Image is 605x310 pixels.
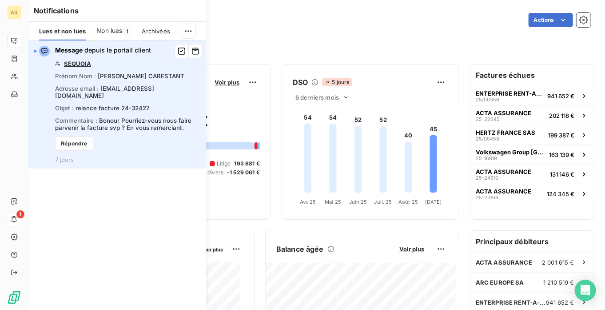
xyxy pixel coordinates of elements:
[227,169,260,177] span: -1 529 061 €
[64,60,91,67] a: SEQUOIA
[547,190,574,197] span: 124 345 €
[470,105,594,125] button: ACTA ASSURANCE25-23345202 118 €
[543,279,574,286] span: 1 210 519 €
[39,28,86,35] span: Lues et non lues
[546,299,574,306] span: 941 652 €
[550,171,574,178] span: 131 146 €
[476,195,498,200] span: 25-23169
[7,290,21,305] img: Logo LeanPay
[476,136,499,141] span: 25/00458
[549,112,574,119] span: 202 118 €
[476,175,498,181] span: 25-24510
[55,85,201,99] div: Adresse email :
[470,145,594,164] button: Volkswagen Group [GEOGRAPHIC_DATA]25-16819163 139 €
[470,184,594,203] button: ACTA ASSURANCE25-23169124 345 €
[190,169,223,177] span: Crédit divers
[55,156,74,163] span: 7 jours
[349,199,367,205] tspan: Juin 25
[470,231,594,252] h6: Principaux débiteurs
[55,46,151,55] span: depuis le portail client
[300,199,316,205] tspan: Avr. 25
[7,5,21,20] div: AS
[76,105,150,112] span: relance facture 24-32427
[295,94,339,101] span: 6 derniers mois
[470,125,594,145] button: HERTZ FRANCE SAS25/00458199 387 €
[98,72,184,80] span: [PERSON_NAME] CABESTANT
[470,164,594,184] button: ACTA ASSURANCE25-24510131 146 €
[476,109,531,117] span: ACTA ASSURANCE
[28,40,206,169] button: Message depuis le portail clientSEQUOIAPrénom Nom : [PERSON_NAME] CABESTANTAdresse email : [EMAIL...
[425,199,442,205] tspan: [DATE]
[217,160,231,168] span: Litige
[55,137,93,151] button: Répondre
[202,246,223,253] span: Voir plus
[235,160,260,168] span: 193 681 €
[16,210,24,218] span: 1
[374,199,392,205] tspan: Juil. 25
[476,259,532,266] span: ACTA ASSURANCE
[549,151,574,158] span: 163 139 €
[325,199,341,205] tspan: Mai 25
[398,199,418,205] tspan: Août 25
[96,26,122,35] span: Non lues
[55,105,150,112] div: Objet :
[548,132,574,139] span: 199 387 €
[476,97,499,102] span: 25/00356
[212,78,242,86] button: Voir plus
[476,117,500,122] span: 25-23345
[293,77,308,88] h6: DSO
[470,64,594,86] h6: Factures échues
[55,117,201,131] div: Commentaire :
[575,280,596,301] div: Open Intercom Messenger
[55,46,83,54] span: Message
[199,245,226,253] button: Voir plus
[476,299,546,306] span: ENTERPRISE RENT-A-CAR - CITER SA
[476,168,531,175] span: ACTA ASSURANCE
[476,149,545,156] span: Volkswagen Group [GEOGRAPHIC_DATA]
[123,27,131,35] span: 1
[476,90,544,97] span: ENTERPRISE RENT-A-CAR - CITER SA
[34,5,201,16] h6: Notifications
[55,85,154,99] span: [EMAIL_ADDRESS][DOMAIN_NAME]
[215,79,239,86] span: Voir plus
[470,86,594,105] button: ENTERPRISE RENT-A-CAR - CITER SA25/00356941 652 €
[55,72,184,80] div: Prénom Nom :
[476,156,497,161] span: 25-16819
[397,245,427,253] button: Voir plus
[476,279,524,286] span: ARC EUROPE SA
[476,188,531,195] span: ACTA ASSURANCE
[542,259,574,266] span: 2 001 615 €
[142,28,170,35] span: Archivées
[529,13,573,27] button: Actions
[55,117,191,131] span: Bonour Pourriez-vous nous faire parvenir la facture svp ? En vous remerciant.
[399,246,424,253] span: Voir plus
[322,78,352,86] span: 5 jours
[476,129,535,136] span: HERTZ FRANCE SAS
[276,244,324,254] h6: Balance âgée
[547,93,574,100] span: 941 652 €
